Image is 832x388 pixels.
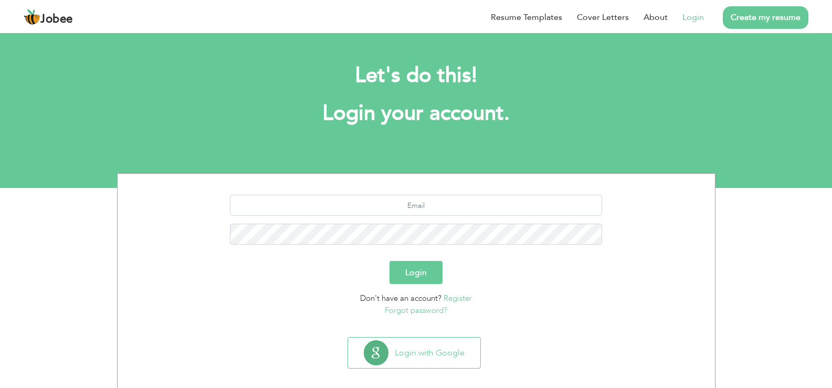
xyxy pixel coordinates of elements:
button: Login [389,261,443,284]
a: Forgot password? [385,305,447,316]
a: Jobee [24,9,73,26]
a: Create my resume [723,6,808,29]
a: Cover Letters [577,11,629,24]
a: Resume Templates [491,11,562,24]
img: jobee.io [24,9,40,26]
input: Email [230,195,602,216]
a: Login [682,11,704,24]
h2: Let's do this! [133,62,700,89]
button: Login with Google [348,338,480,368]
span: Don't have an account? [360,293,441,303]
a: About [644,11,668,24]
span: Jobee [40,14,73,25]
h1: Login your account. [133,100,700,127]
a: Register [444,293,472,303]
